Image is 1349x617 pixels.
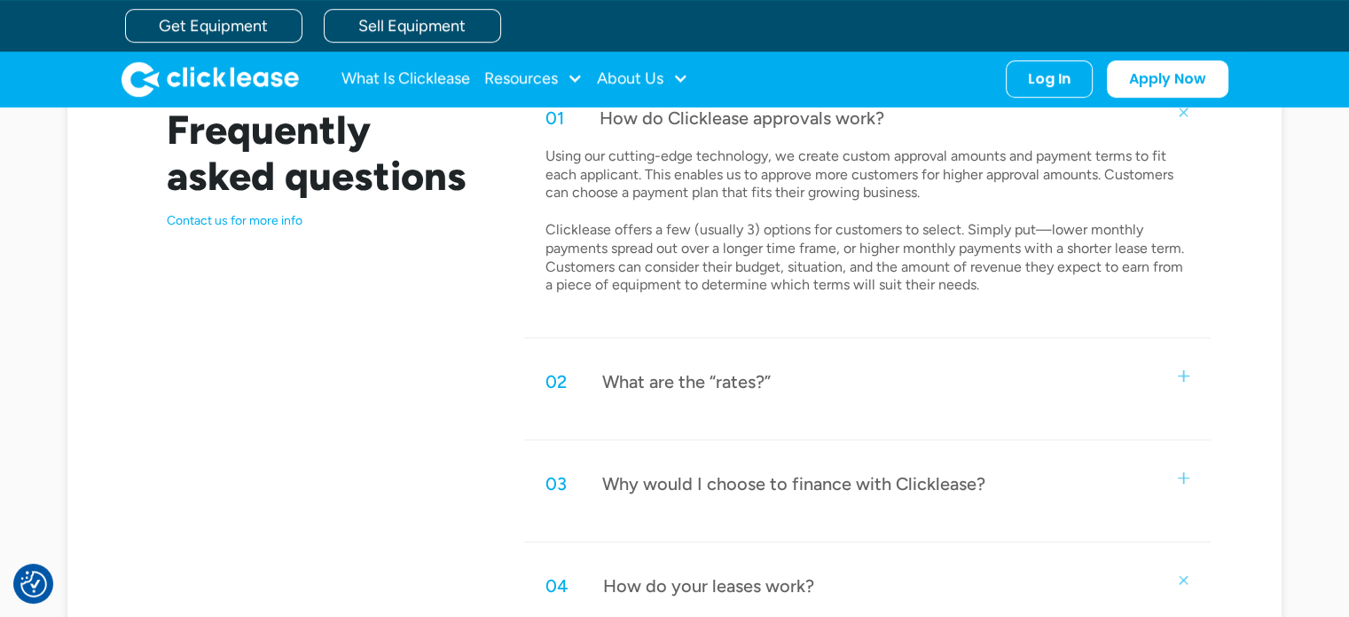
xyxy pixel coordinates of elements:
[167,107,482,199] h2: Frequently asked questions
[167,213,482,229] p: Contact us for more info
[545,472,567,495] div: 03
[1176,104,1192,120] img: small plus
[341,61,470,97] a: What Is Clicklease
[545,147,1189,295] p: Using our cutting-edge technology, we create custom approval amounts and payment terms to fit eac...
[603,574,814,597] div: How do your leases work?
[597,61,688,97] div: About Us
[122,61,299,97] img: Clicklease logo
[600,107,884,130] div: How do Clicklease approvals work?
[545,574,568,597] div: 04
[20,571,47,597] button: Consent Preferences
[602,472,985,495] div: Why would I choose to finance with Clicklease?
[545,107,564,130] div: 01
[125,9,302,43] a: Get Equipment
[545,370,567,393] div: 02
[1028,70,1071,88] div: Log In
[122,61,299,97] a: home
[602,370,771,393] div: What are the “rates?”
[1178,370,1189,382] img: small plus
[324,9,501,43] a: Sell Equipment
[20,571,47,597] img: Revisit consent button
[1178,472,1189,484] img: small plus
[484,61,583,97] div: Resources
[1107,60,1228,98] a: Apply Now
